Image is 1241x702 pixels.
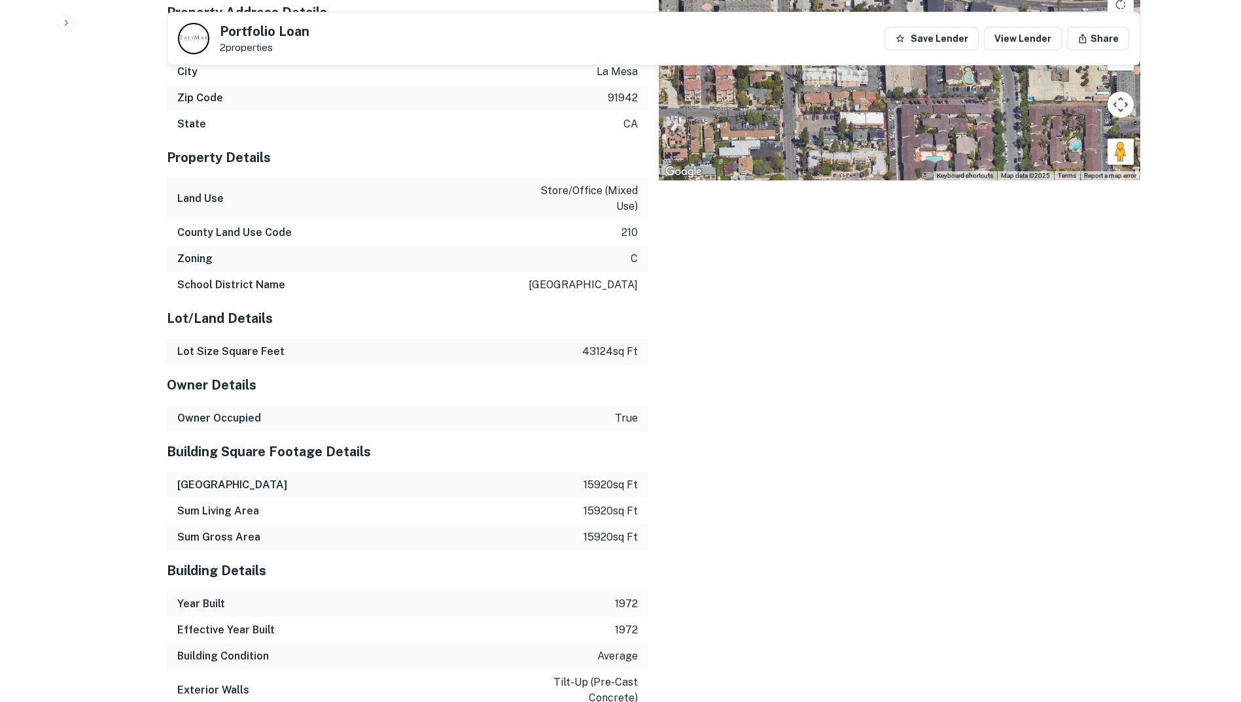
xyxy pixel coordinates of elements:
[220,42,309,54] p: 2 properties
[884,27,979,50] button: Save Lender
[167,442,648,461] h5: Building Square Footage Details
[582,344,638,359] p: 43124 sq ft
[937,171,993,180] button: Keyboard shortcuts
[177,529,260,545] h6: Sum Gross Area
[621,225,638,241] p: 210
[597,648,638,664] p: average
[167,3,648,22] h5: Property Address Details
[584,477,638,493] p: 15920 sq ft
[1001,172,1050,179] span: Map data ©2025
[608,90,638,106] p: 91942
[662,163,705,180] a: Open this area in Google Maps (opens a new window)
[584,529,638,545] p: 15920 sq ft
[177,410,261,426] h6: Owner Occupied
[584,503,638,519] p: 15920 sq ft
[1067,27,1129,50] button: Share
[520,183,638,214] p: store/office (mixed use)
[177,64,198,80] h6: City
[615,622,638,638] p: 1972
[631,251,638,267] p: c
[615,410,638,426] p: true
[1084,172,1136,179] a: Report a map error
[177,503,259,519] h6: Sum Living Area
[177,277,285,293] h6: School District Name
[177,622,275,638] h6: Effective Year Built
[1108,139,1134,165] button: Drag Pegman onto the map to open Street View
[167,309,648,328] h5: Lot/Land Details
[177,596,225,612] h6: Year Built
[220,25,309,38] h5: Portfolio Loan
[177,682,249,698] h6: Exterior Walls
[177,477,287,493] h6: [GEOGRAPHIC_DATA]
[1108,92,1134,118] button: Map camera controls
[1058,172,1076,179] a: Terms (opens in new tab)
[167,375,648,395] h5: Owner Details
[1176,597,1241,660] iframe: Chat Widget
[177,648,269,664] h6: Building Condition
[529,277,638,293] p: [GEOGRAPHIC_DATA]
[662,163,705,180] img: Google
[177,191,224,207] h6: Land Use
[597,64,638,80] p: la mesa
[167,148,648,167] h5: Property Details
[177,90,223,106] h6: Zip Code
[623,116,638,132] p: ca
[177,344,285,359] h6: Lot Size Square Feet
[615,596,638,612] p: 1972
[984,27,1062,50] a: View Lender
[177,116,206,132] h6: State
[177,251,213,267] h6: Zoning
[167,561,648,580] h5: Building Details
[177,225,292,241] h6: County Land Use Code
